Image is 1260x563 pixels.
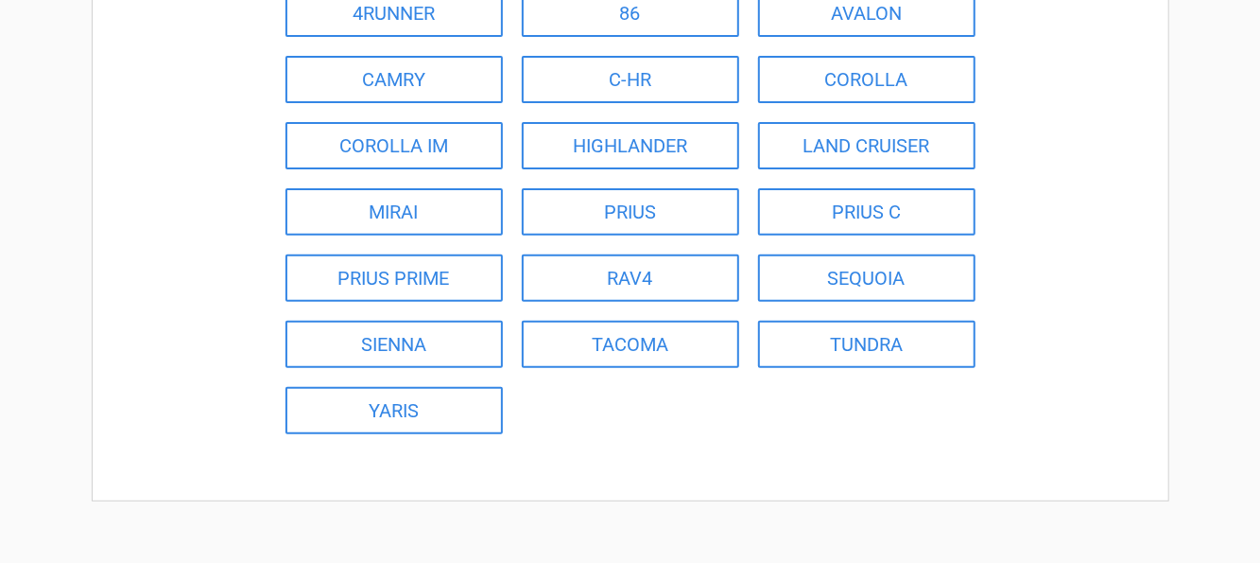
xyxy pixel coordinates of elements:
a: SIENNA [285,321,503,368]
a: PRIUS C [758,188,975,236]
a: MIRAI [285,188,503,236]
a: YARIS [285,387,503,434]
a: C-HR [522,56,739,103]
a: TUNDRA [758,321,975,368]
a: CAMRY [285,56,503,103]
a: PRIUS [522,188,739,236]
a: PRIUS PRIME [285,255,503,302]
a: RAV4 [522,255,739,302]
a: COROLLA [758,56,975,103]
a: HIGHLANDER [522,122,739,169]
a: COROLLA IM [285,122,503,169]
a: LAND CRUISER [758,122,975,169]
a: TACOMA [522,321,739,368]
a: SEQUOIA [758,255,975,302]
